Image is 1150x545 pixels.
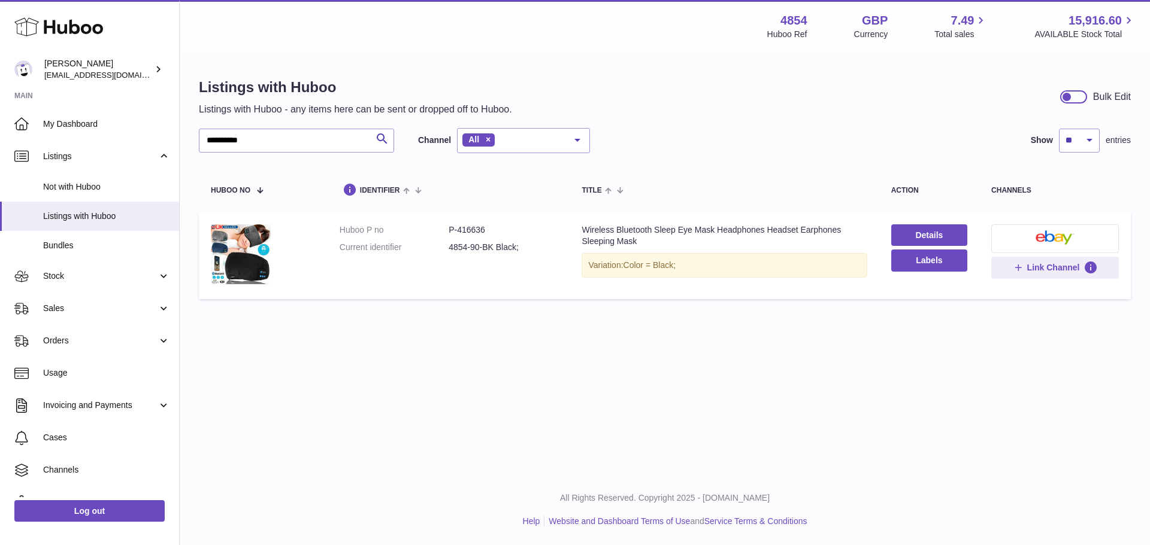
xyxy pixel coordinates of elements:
[934,13,988,40] a: 7.49 Total sales
[189,492,1140,504] p: All Rights Reserved. Copyright 2025 - [DOMAIN_NAME]
[340,224,449,236] dt: Huboo P no
[951,13,975,29] span: 7.49
[624,260,676,270] span: Color = Black;
[43,400,158,411] span: Invoicing and Payments
[1027,262,1080,273] span: Link Channel
[704,516,807,526] a: Service Terms & Conditions
[891,224,967,246] a: Details
[43,118,170,130] span: My Dashboard
[43,497,170,508] span: Settings
[43,432,170,443] span: Cases
[43,211,170,222] span: Listings with Huboo
[14,500,165,522] a: Log out
[582,224,867,247] div: Wireless Bluetooth Sleep Eye Mask Headphones Headset Earphones Sleeping Mask
[523,516,540,526] a: Help
[891,249,967,271] button: Labels
[1031,135,1053,146] label: Show
[199,103,512,116] p: Listings with Huboo - any items here can be sent or dropped off to Huboo.
[1093,90,1131,103] div: Bulk Edit
[43,151,158,162] span: Listings
[340,242,449,253] dt: Current identifier
[544,516,807,527] li: and
[991,257,1119,278] button: Link Channel
[43,335,158,346] span: Orders
[211,187,250,194] span: Huboo no
[43,367,170,379] span: Usage
[1036,230,1075,245] img: ebay-small.png
[582,187,601,194] span: title
[468,135,479,144] span: All
[854,29,888,40] div: Currency
[449,224,558,236] dd: P-416636
[14,60,32,78] img: internalAdmin-4854@internal.huboo.com
[1106,135,1131,146] span: entries
[767,29,807,40] div: Huboo Ref
[934,29,988,40] span: Total sales
[582,253,867,278] div: Variation:
[549,516,690,526] a: Website and Dashboard Terms of Use
[780,13,807,29] strong: 4854
[418,135,451,146] label: Channel
[991,187,1119,194] div: channels
[44,70,176,80] span: [EMAIL_ADDRESS][DOMAIN_NAME]
[199,78,512,97] h1: Listings with Huboo
[44,58,152,81] div: [PERSON_NAME]
[1034,13,1136,40] a: 15,916.60 AVAILABLE Stock Total
[891,187,967,194] div: action
[43,181,170,193] span: Not with Huboo
[360,187,400,194] span: identifier
[43,303,158,314] span: Sales
[1069,13,1122,29] span: 15,916.60
[1034,29,1136,40] span: AVAILABLE Stock Total
[862,13,888,29] strong: GBP
[449,242,558,253] dd: 4854-90-BK Black;
[43,270,158,282] span: Stock
[43,240,170,251] span: Bundles
[211,224,271,284] img: Wireless Bluetooth Sleep Eye Mask Headphones Headset Earphones Sleeping Mask
[43,464,170,476] span: Channels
